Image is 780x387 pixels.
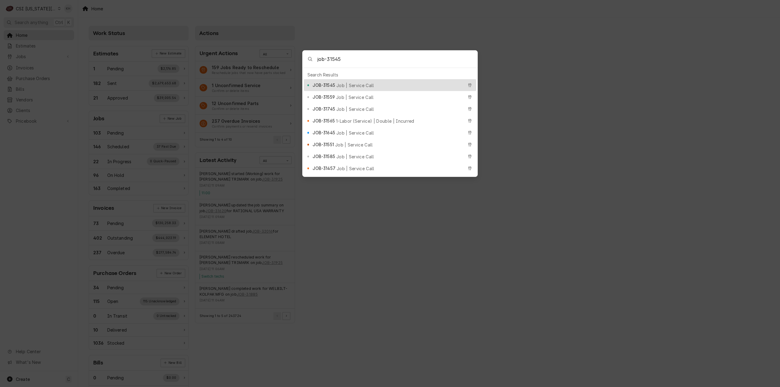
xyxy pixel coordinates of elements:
span: Job | Service Call [336,106,374,112]
div: Search Results [304,70,476,79]
span: JOB-31457 [313,165,335,171]
span: JOB-31559 [313,94,335,100]
div: Global Command Menu [302,50,478,177]
span: JOB-31565 [313,118,335,124]
span: 1-Labor (Service) | Double | Incurred [336,118,414,124]
span: JOB-31645 [313,129,335,136]
span: JOB-31585 [313,153,335,160]
span: Job | Service Call [337,165,374,172]
span: Job | Service Call [336,82,374,89]
span: JOB-31551 [313,141,334,148]
input: Search anything [317,51,477,68]
span: JOB-31545 [313,82,335,88]
span: Job | Service Call [336,94,374,100]
span: Job | Service Call [336,153,374,160]
span: Job | Service Call [335,142,373,148]
span: JOB-31745 [313,106,335,112]
span: Job | Service Call [336,130,374,136]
